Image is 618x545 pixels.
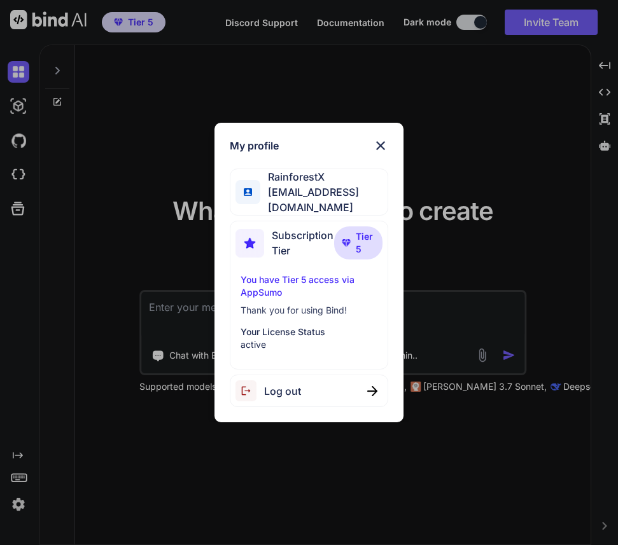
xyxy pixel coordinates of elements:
[260,184,388,215] span: [EMAIL_ADDRESS][DOMAIN_NAME]
[241,304,377,317] p: Thank you for using Bind!
[241,338,377,351] p: active
[235,229,264,258] img: subscription
[244,188,252,197] img: profile
[272,228,334,258] span: Subscription Tier
[356,230,374,256] span: Tier 5
[230,138,279,153] h1: My profile
[373,138,388,153] img: close
[264,383,301,399] span: Log out
[260,169,388,184] span: RainforestX
[342,239,351,247] img: premium
[241,326,377,338] p: Your License Status
[235,380,264,401] img: logout
[241,273,377,299] p: You have Tier 5 access via AppSumo
[367,386,377,396] img: close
